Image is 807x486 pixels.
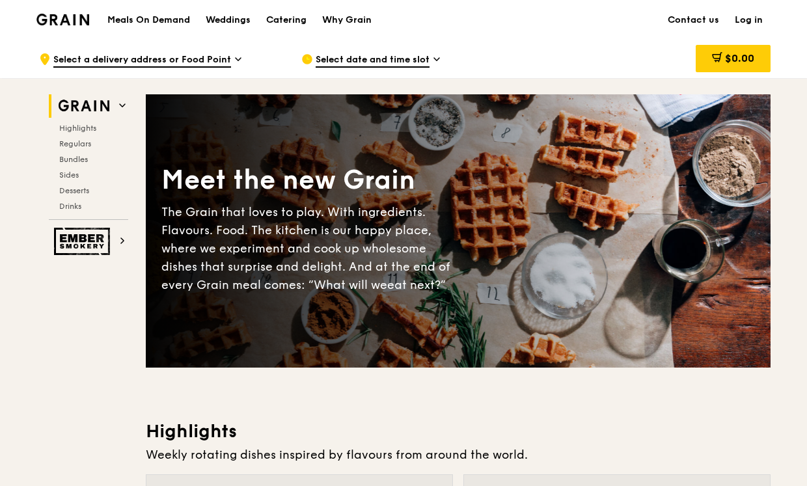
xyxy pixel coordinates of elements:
span: eat next?” [387,278,446,292]
div: Why Grain [322,1,372,40]
a: Contact us [660,1,727,40]
a: Weddings [198,1,258,40]
h3: Highlights [146,420,771,443]
img: Grain web logo [54,94,114,118]
a: Log in [727,1,771,40]
span: Regulars [59,139,91,148]
img: Ember Smokery web logo [54,228,114,255]
div: Catering [266,1,307,40]
span: Drinks [59,202,81,211]
a: Why Grain [314,1,379,40]
span: Sides [59,170,79,180]
div: Weddings [206,1,251,40]
span: Desserts [59,186,89,195]
span: Highlights [59,124,96,133]
div: Weekly rotating dishes inspired by flavours from around the world. [146,446,771,464]
a: Catering [258,1,314,40]
img: Grain [36,14,89,25]
span: Select date and time slot [316,53,430,68]
span: Select a delivery address or Food Point [53,53,231,68]
span: Bundles [59,155,88,164]
div: Meet the new Grain [161,163,458,198]
span: $0.00 [725,52,754,64]
div: The Grain that loves to play. With ingredients. Flavours. Food. The kitchen is our happy place, w... [161,203,458,294]
h1: Meals On Demand [107,14,190,27]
